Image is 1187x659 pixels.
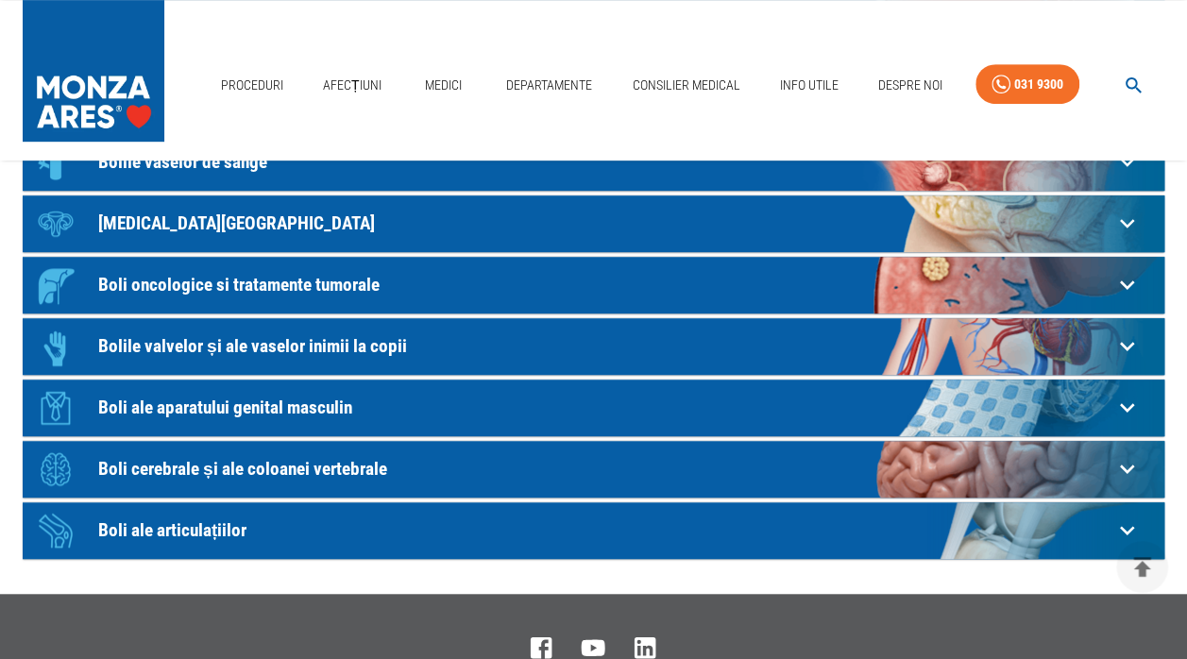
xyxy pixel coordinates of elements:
a: Despre Noi [871,66,950,105]
div: Icon [27,380,84,436]
a: Proceduri [213,66,291,105]
div: Icon [27,257,84,313]
div: Icon [27,195,84,252]
div: Icon[MEDICAL_DATA][GEOGRAPHIC_DATA] [23,195,1164,252]
div: Icon [27,441,84,498]
div: IconBoli oncologice si tratamente tumorale [23,257,1164,313]
div: IconBoli cerebrale și ale coloanei vertebrale [23,441,1164,498]
p: Boli oncologice si tratamente tumorale [98,275,1112,295]
a: 031 9300 [975,64,1079,105]
div: Icon [27,318,84,375]
a: Medici [414,66,474,105]
div: IconBolile vaselor de sânge [23,134,1164,191]
a: Consilier Medical [625,66,748,105]
div: Icon [27,134,84,191]
div: IconBolile valvelor și ale vaselor inimii la copii [23,318,1164,375]
p: Boli cerebrale și ale coloanei vertebrale [98,459,1112,479]
button: delete [1116,541,1168,593]
p: [MEDICAL_DATA][GEOGRAPHIC_DATA] [98,213,1112,233]
div: Icon [27,502,84,559]
div: IconBoli ale articulațiilor [23,502,1164,559]
p: Boli ale aparatului genital masculin [98,397,1112,417]
p: Bolile vaselor de sânge [98,152,1112,172]
a: Info Utile [772,66,846,105]
a: Departamente [499,66,600,105]
a: Afecțiuni [315,66,389,105]
div: 031 9300 [1014,73,1063,96]
p: Bolile valvelor și ale vaselor inimii la copii [98,336,1112,356]
p: Boli ale articulațiilor [98,520,1112,540]
div: IconBoli ale aparatului genital masculin [23,380,1164,436]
